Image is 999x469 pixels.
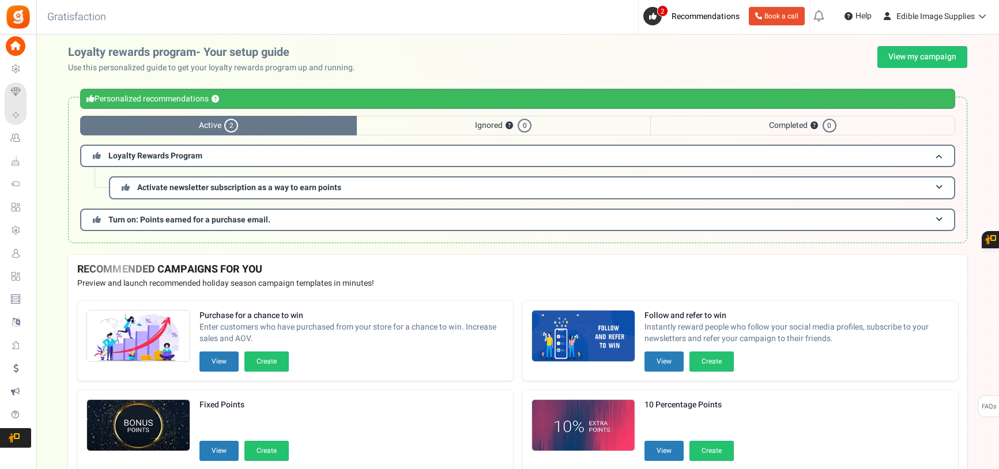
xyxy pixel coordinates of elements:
strong: 10 Percentage Points [644,399,734,411]
a: View my campaign [877,46,967,68]
button: View [644,441,684,461]
img: Recommended Campaigns [87,311,190,362]
span: 0 [823,119,836,133]
img: Recommended Campaigns [532,400,635,452]
a: 2 Recommendations [643,7,744,25]
a: Help [840,7,876,25]
h2: Loyalty rewards program- Your setup guide [68,46,364,59]
strong: Purchase for a chance to win [199,310,504,322]
div: Personalized recommendations [80,89,955,109]
img: Gratisfaction [5,4,31,30]
button: ? [212,96,219,103]
button: ? [810,122,818,130]
button: Create [244,441,289,461]
strong: Follow and refer to win [644,310,949,322]
span: Active [80,116,357,135]
span: 2 [224,119,238,133]
button: ? [506,122,513,130]
h3: Gratisfaction [35,6,119,29]
strong: Fixed Points [199,399,289,411]
h4: RECOMMENDED CAMPAIGNS FOR YOU [77,264,958,275]
span: 2 [657,5,668,17]
button: Create [244,351,289,372]
span: Completed [650,116,955,135]
button: View [199,441,239,461]
span: Loyalty Rewards Program [108,150,202,162]
img: Recommended Campaigns [87,400,190,452]
a: Book a call [749,7,805,25]
button: Create [689,351,734,372]
p: Use this personalized guide to get your loyalty rewards program up and running. [68,62,364,74]
span: Ignored [357,116,650,135]
span: Recommendations [672,10,740,22]
button: View [644,351,684,372]
span: 0 [518,119,531,133]
span: Instantly reward people who follow your social media profiles, subscribe to your newsletters and ... [644,322,949,345]
span: Activate newsletter subscription as a way to earn points [137,181,341,194]
span: Turn on: Points earned for a purchase email. [108,214,270,226]
span: Help [853,10,872,22]
p: Preview and launch recommended holiday season campaign templates in minutes! [77,278,958,289]
span: Enter customers who have purchased from your store for a chance to win. Increase sales and AOV. [199,322,504,345]
img: Recommended Campaigns [532,311,635,362]
span: FAQs [981,396,997,418]
button: Create [689,441,734,461]
button: View [199,351,239,372]
span: Edible Image Supplies [896,10,975,22]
